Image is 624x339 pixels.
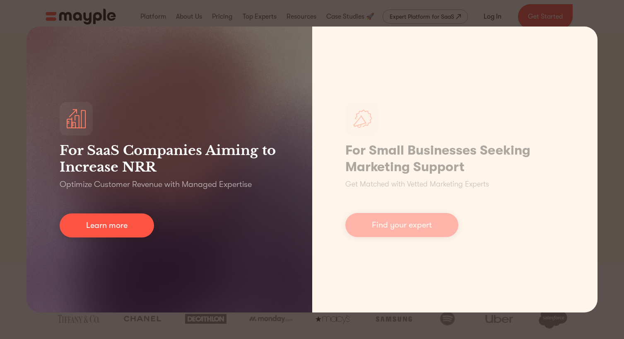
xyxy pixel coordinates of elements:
[345,213,458,237] a: Find your expert
[345,179,489,190] p: Get Matched with Vetted Marketing Experts
[60,213,154,237] a: Learn more
[60,179,252,190] p: Optimize Customer Revenue with Managed Expertise
[60,142,279,175] h3: For SaaS Companies Aiming to Increase NRR
[345,142,565,175] h1: For Small Businesses Seeking Marketing Support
